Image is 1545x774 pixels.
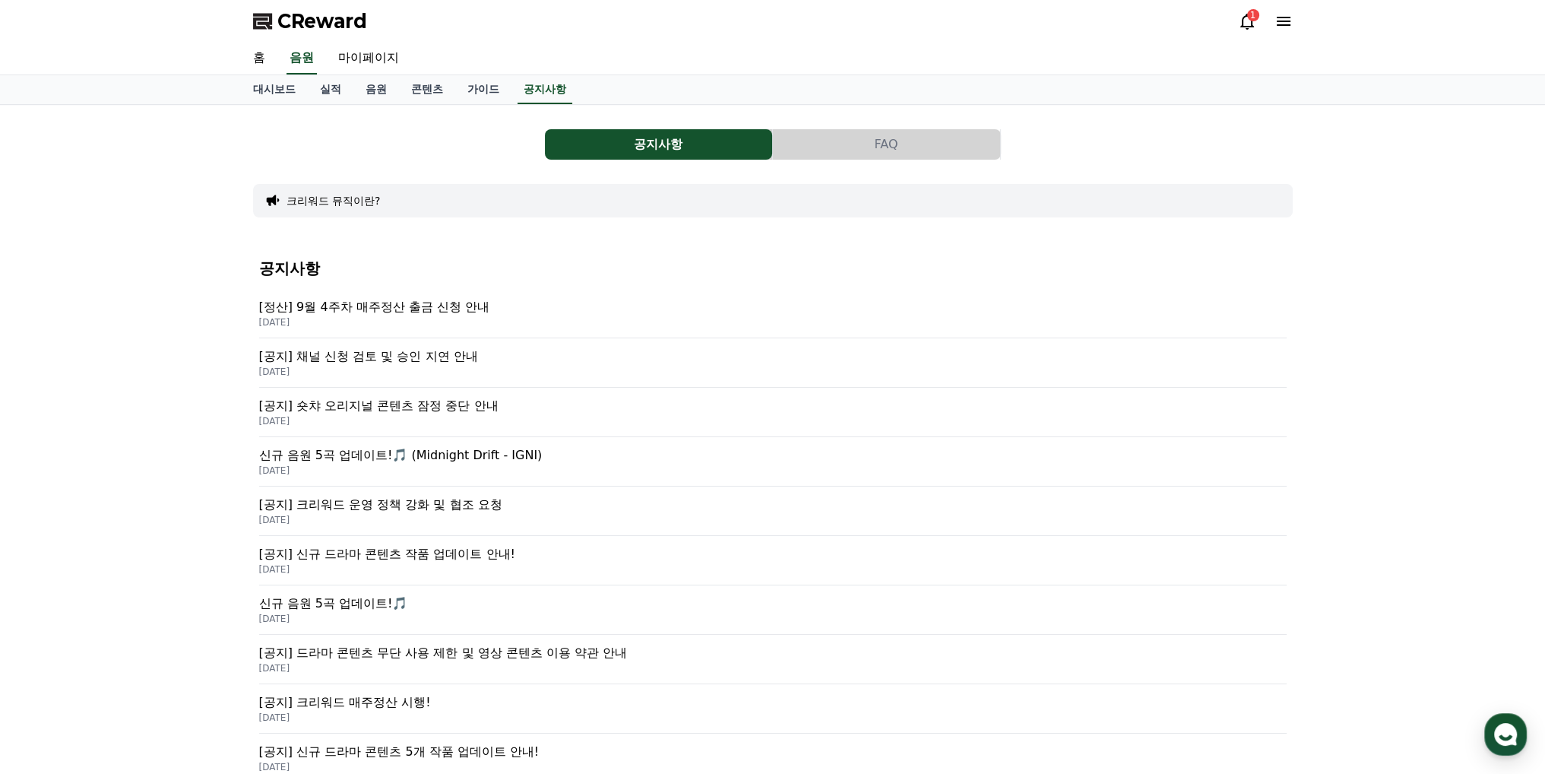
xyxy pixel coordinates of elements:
[277,9,367,33] span: CReward
[259,437,1287,487] a: 신규 음원 5곡 업데이트!🎵 (Midnight Drift - IGNI) [DATE]
[259,662,1287,674] p: [DATE]
[259,289,1287,338] a: [정산] 9월 4주차 매주정산 출금 신청 안내 [DATE]
[259,536,1287,585] a: [공지] 신규 드라마 콘텐츠 작품 업데이트 안내! [DATE]
[518,75,572,104] a: 공지사항
[287,193,381,208] button: 크리워드 뮤직이란?
[1238,12,1256,30] a: 1
[326,43,411,75] a: 마이페이지
[259,397,1287,415] p: [공지] 숏챠 오리지널 콘텐츠 잠정 중단 안내
[259,347,1287,366] p: [공지] 채널 신청 검토 및 승인 지연 안내
[259,487,1287,536] a: [공지] 크리워드 운영 정책 강화 및 협조 요청 [DATE]
[1247,9,1259,21] div: 1
[253,9,367,33] a: CReward
[259,595,1287,613] p: 신규 음원 5곡 업데이트!🎵
[287,43,317,75] a: 음원
[259,644,1287,662] p: [공지] 드라마 콘텐츠 무단 사용 제한 및 영상 콘텐츠 이용 약관 안내
[235,505,253,517] span: 설정
[5,482,100,520] a: 홈
[545,129,772,160] button: 공지사항
[259,693,1287,712] p: [공지] 크리워드 매주정산 시행!
[259,684,1287,734] a: [공지] 크리워드 매주정산 시행! [DATE]
[259,635,1287,684] a: [공지] 드라마 콘텐츠 무단 사용 제한 및 영상 콘텐츠 이용 약관 안내 [DATE]
[259,366,1287,378] p: [DATE]
[259,446,1287,465] p: 신규 음원 5곡 업데이트!🎵 (Midnight Drift - IGNI)
[259,743,1287,761] p: [공지] 신규 드라마 콘텐츠 5개 작품 업데이트 안내!
[259,545,1287,563] p: [공지] 신규 드라마 콘텐츠 작품 업데이트 안내!
[259,316,1287,328] p: [DATE]
[455,75,511,104] a: 가이드
[139,506,157,518] span: 대화
[100,482,196,520] a: 대화
[259,761,1287,773] p: [DATE]
[241,75,308,104] a: 대시보드
[259,712,1287,724] p: [DATE]
[259,260,1287,277] h4: 공지사항
[259,388,1287,437] a: [공지] 숏챠 오리지널 콘텐츠 잠정 중단 안내 [DATE]
[196,482,292,520] a: 설정
[259,338,1287,388] a: [공지] 채널 신청 검토 및 승인 지연 안내 [DATE]
[353,75,399,104] a: 음원
[545,129,773,160] a: 공지사항
[259,514,1287,526] p: [DATE]
[773,129,1000,160] button: FAQ
[259,613,1287,625] p: [DATE]
[259,563,1287,576] p: [DATE]
[259,496,1287,514] p: [공지] 크리워드 운영 정책 강화 및 협조 요청
[259,298,1287,316] p: [정산] 9월 4주차 매주정산 출금 신청 안내
[308,75,353,104] a: 실적
[259,585,1287,635] a: 신규 음원 5곡 업데이트!🎵 [DATE]
[48,505,57,517] span: 홈
[399,75,455,104] a: 콘텐츠
[259,465,1287,477] p: [DATE]
[259,415,1287,427] p: [DATE]
[241,43,277,75] a: 홈
[773,129,1001,160] a: FAQ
